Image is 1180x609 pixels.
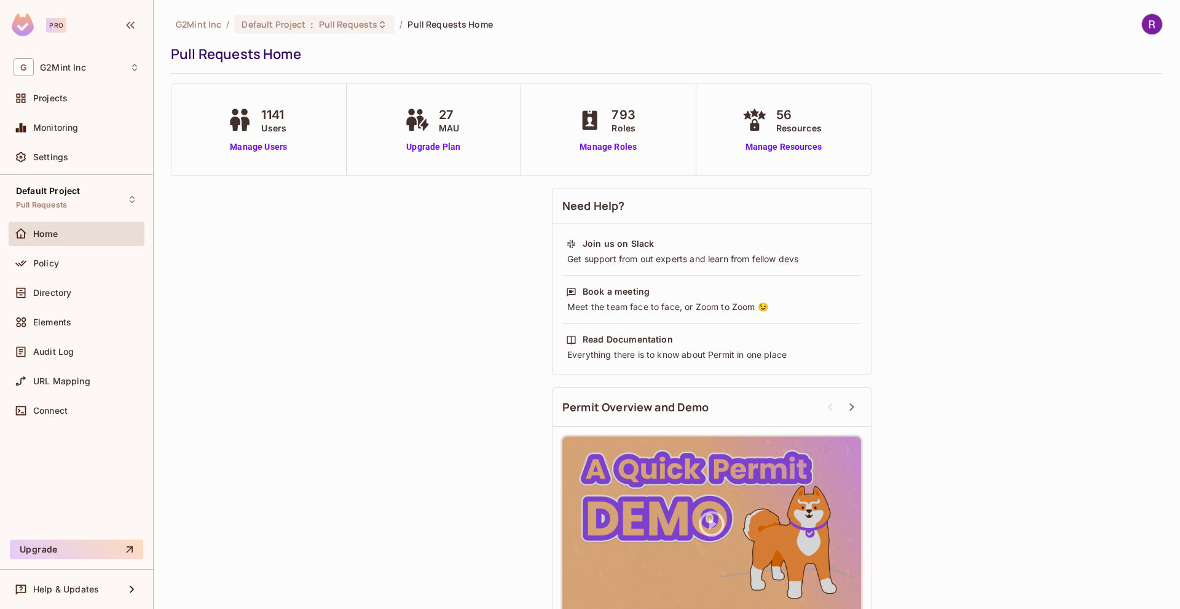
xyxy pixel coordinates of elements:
div: Read Documentation [583,333,673,346]
span: Audit Log [33,347,74,357]
button: Upgrade [10,540,143,559]
span: 1141 [261,106,286,124]
span: Resources [776,122,822,134]
span: Policy [33,258,59,268]
div: Book a meeting [583,285,650,298]
li: / [399,18,403,30]
span: : [310,20,314,29]
span: Need Help? [562,198,625,214]
div: Everything there is to know about Permit in one place [566,349,857,361]
a: Upgrade Plan [402,141,465,153]
img: SReyMgAAAABJRU5ErkJggg== [12,14,34,36]
a: Manage Users [224,141,293,153]
span: Workspace: G2Mint Inc [40,63,86,72]
span: Home [33,229,58,239]
span: Default Project [16,186,80,196]
span: URL Mapping [33,376,90,386]
span: Connect [33,406,68,416]
span: G [14,58,34,76]
span: the active workspace [176,18,221,30]
img: Renato Rabdishta [1142,14,1162,34]
span: Projects [33,93,68,103]
span: Settings [33,152,68,162]
span: Pull Requests Home [407,18,492,30]
span: Default Project [242,18,305,30]
span: 56 [776,106,822,124]
span: MAU [439,122,459,134]
span: 793 [612,106,635,124]
a: Manage Resources [739,141,828,153]
li: / [226,18,229,30]
span: Directory [33,288,71,298]
span: Permit Overview and Demo [562,400,709,415]
div: Meet the team face to face, or Zoom to Zoom 😉 [566,301,857,313]
span: Help & Updates [33,584,99,594]
div: Pro [46,18,66,33]
span: Pull Requests [319,18,378,30]
div: Get support from out experts and learn from fellow devs [566,253,857,265]
span: 27 [439,106,459,124]
span: Elements [33,317,71,327]
a: Manage Roles [575,141,642,153]
span: Users [261,122,286,134]
span: Roles [612,122,635,134]
span: Pull Requests [16,200,67,210]
span: Monitoring [33,123,79,133]
div: Pull Requests Home [171,45,1157,63]
div: Join us on Slack [583,238,654,250]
